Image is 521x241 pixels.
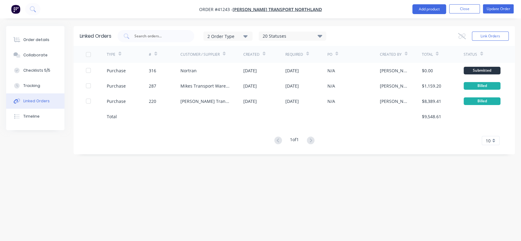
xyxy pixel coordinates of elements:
div: Purchase [107,67,126,74]
button: Order details [6,32,64,47]
div: Status [464,52,477,57]
div: 316 [149,67,156,74]
div: Nortran [180,67,197,74]
span: 10 [486,137,491,144]
div: [DATE] [243,98,257,104]
div: Created By [380,52,402,57]
div: 2 Order Type [207,33,249,39]
div: [PERSON_NAME] [380,83,410,89]
div: Total [107,113,117,120]
button: Tracking [6,78,64,93]
span: Order #41243 - [199,6,233,12]
img: Factory [11,5,20,14]
div: # [149,52,151,57]
div: 20 Statuses [259,33,326,40]
div: 220 [149,98,156,104]
button: Collaborate [6,47,64,63]
button: Checklists 5/5 [6,63,64,78]
div: Purchase [107,83,126,89]
div: Collaborate [23,52,48,58]
div: Purchase [107,98,126,104]
div: [PERSON_NAME] Transport NZ Ltd [180,98,231,104]
div: [DATE] [243,83,257,89]
div: Timeline [23,114,40,119]
div: Created [243,52,260,57]
div: Billed [464,82,500,90]
div: TYPE [107,52,115,57]
div: $0.00 [422,67,433,74]
div: 1 of 1 [290,136,299,145]
div: Linked Orders [80,32,111,40]
div: $9,548.61 [422,113,441,120]
div: [PERSON_NAME] [380,67,410,74]
button: Link Orders [472,32,509,41]
div: Order details [23,37,49,43]
div: $1,159.20 [422,83,441,89]
div: [DATE] [285,67,299,74]
div: Total [422,52,433,57]
div: N/A [327,83,335,89]
button: Add product [412,4,446,14]
div: [DATE] [243,67,257,74]
div: Billed [464,97,500,105]
div: N/A [327,67,335,74]
div: Customer / Supplier [180,52,220,57]
div: [PERSON_NAME] [380,98,410,104]
div: $8,389.41 [422,98,441,104]
button: Timeline [6,109,64,124]
button: Close [449,4,480,13]
div: N/A [327,98,335,104]
div: [DATE] [285,83,299,89]
div: Tracking [23,83,40,88]
div: Required [285,52,303,57]
div: Submitted [464,67,500,74]
div: Mikes Transport Warehouse Ltd [180,83,231,89]
a: [PERSON_NAME] Transport Northland [233,6,322,12]
button: Linked Orders [6,93,64,109]
div: PO [327,52,332,57]
button: Update Order [483,4,514,13]
button: 2 Order Type [203,32,253,41]
input: Search orders... [134,33,185,39]
div: [DATE] [285,98,299,104]
div: Checklists 5/5 [23,68,50,73]
div: 287 [149,83,156,89]
div: Linked Orders [23,98,50,104]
